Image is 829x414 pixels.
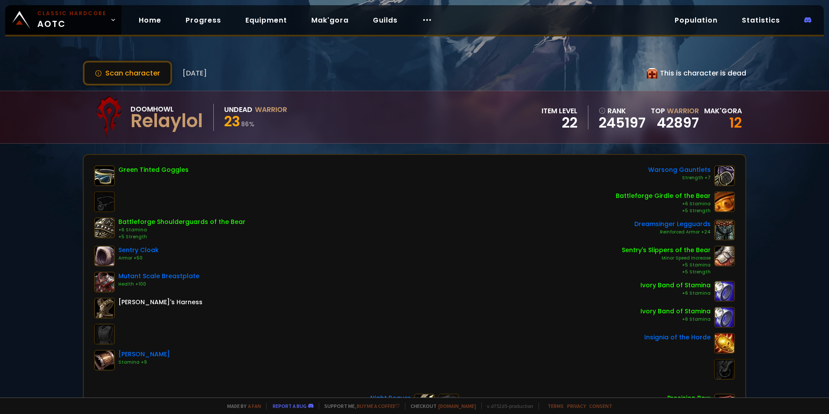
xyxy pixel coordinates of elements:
div: Doomhowl [131,104,203,115]
div: rank [599,105,646,116]
div: [PERSON_NAME]'s Harness [118,298,202,307]
img: item-6597 [94,217,115,238]
img: item-209619 [714,333,735,354]
a: Classic HardcoreAOTC [5,5,121,35]
div: Ivory Band of Stamina [640,307,711,316]
a: Population [668,11,725,29]
a: Report a bug [273,403,307,409]
div: +6 Stamina [640,290,711,297]
div: This is character is dead [647,68,746,79]
img: item-11995 [714,281,735,302]
span: 23 [224,112,240,131]
div: +5 Stamina [622,262,711,269]
div: Green Tinted Goggles [118,165,189,174]
div: Health +100 [118,281,199,288]
span: [DATE] [183,68,207,79]
span: Checkout [405,403,476,409]
small: Classic Hardcore [37,10,107,17]
img: item-13010 [714,220,735,240]
span: AOTC [37,10,107,30]
div: Night Reaver [370,394,411,403]
a: Guilds [366,11,405,29]
div: Mak'gora [704,105,742,116]
div: Strength +7 [648,174,711,181]
div: Battleforge Shoulderguards of the Bear [118,217,245,227]
div: +5 Strength [616,207,711,214]
span: Support me, [319,403,400,409]
span: Warrior [667,106,699,116]
div: Dreamsinger Legguards [634,220,711,229]
div: Reinforced Armor +24 [634,229,711,236]
a: Progress [179,11,228,29]
span: v. d752d5 - production [481,403,533,409]
div: Armor +50 [118,255,159,262]
div: +6 Stamina [640,316,711,323]
div: [PERSON_NAME] [118,350,170,359]
div: Sentry's Slippers of the Bear [622,246,711,255]
span: Made by [222,403,261,409]
a: Privacy [567,403,586,409]
div: Ivory Band of Stamina [640,281,711,290]
img: item-16978 [714,165,735,186]
div: Insignia of the Horde [644,333,711,342]
div: Relaylol [131,115,203,128]
a: Consent [589,403,612,409]
div: Top [651,105,699,116]
div: Minor Speed Increase [622,255,711,262]
a: Buy me a coffee [357,403,400,409]
img: item-2059 [94,246,115,266]
img: item-6594 [714,191,735,212]
div: Warrior [255,104,287,115]
div: +5 Strength [622,269,711,276]
div: Sentry Cloak [118,246,159,255]
button: Scan character [83,61,172,85]
img: item-4385 [94,165,115,186]
a: Statistics [735,11,787,29]
a: [DOMAIN_NAME] [438,403,476,409]
img: item-11995 [714,307,735,328]
div: +6 Stamina [118,227,245,233]
a: a fan [248,403,261,409]
a: Home [132,11,168,29]
div: Warsong Gauntlets [648,165,711,174]
div: Precision Bow [667,394,711,403]
div: +5 Strength [118,233,245,240]
a: Terms [548,403,564,409]
div: Undead [224,104,252,115]
small: 86 % [241,120,255,128]
a: 42897 [657,113,699,132]
img: item-6125 [94,298,115,319]
a: Equipment [238,11,294,29]
img: item-15525 [714,246,735,266]
a: 245197 [599,116,646,129]
div: Stamina +9 [118,359,170,366]
div: 22 [542,116,578,129]
div: 12 [704,116,742,129]
div: Battleforge Girdle of the Bear [616,191,711,200]
a: Mak'gora [304,11,356,29]
img: item-13012 [94,350,115,371]
div: item level [542,105,578,116]
div: Mutant Scale Breastplate [118,272,199,281]
div: +6 Stamina [616,200,711,207]
img: item-6627 [94,272,115,292]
